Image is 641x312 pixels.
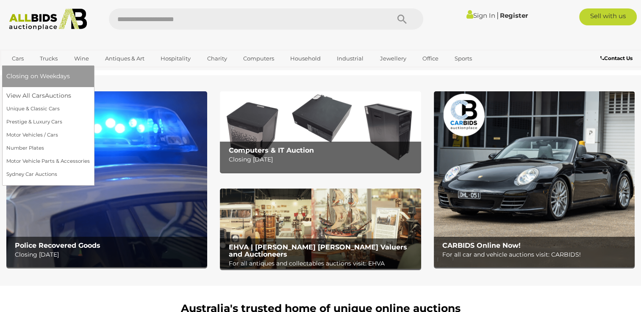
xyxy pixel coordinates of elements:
p: Closing [DATE] [228,154,416,165]
b: EHVA | [PERSON_NAME] [PERSON_NAME] Valuers and Auctioneers [228,243,407,259]
a: Computers [238,52,280,66]
b: Computers & IT Auction [228,146,314,154]
a: Cars [6,52,29,66]
img: Allbids.com.au [5,8,91,30]
button: Search [381,8,423,30]
a: Police Recovered Goods Police Recovered Goods Closing [DATE] [6,91,207,267]
p: For all car and vehicle auctions visit: CARBIDS! [442,249,630,260]
a: Industrial [331,52,369,66]
img: CARBIDS Online Now! [434,91,635,267]
b: CARBIDS Online Now! [442,241,521,249]
a: Hospitality [155,52,196,66]
b: Police Recovered Goods [15,241,100,249]
img: EHVA | Evans Hastings Valuers and Auctioneers [220,189,421,269]
img: Police Recovered Goods [6,91,207,267]
a: Office [417,52,444,66]
img: Computers & IT Auction [220,91,421,172]
a: EHVA | Evans Hastings Valuers and Auctioneers EHVA | [PERSON_NAME] [PERSON_NAME] Valuers and Auct... [220,189,421,269]
a: CARBIDS Online Now! CARBIDS Online Now! For all car and vehicle auctions visit: CARBIDS! [434,91,635,267]
a: Sports [449,52,477,66]
a: Antiques & Art [100,52,150,66]
a: Sign In [466,11,495,19]
a: Register [500,11,528,19]
a: Jewellery [375,52,412,66]
a: Wine [69,52,94,66]
a: Household [285,52,326,66]
a: Sell with us [579,8,637,25]
a: Trucks [34,52,63,66]
a: Charity [201,52,232,66]
p: Closing [DATE] [15,249,203,260]
p: For all antiques and collectables auctions visit: EHVA [228,258,416,269]
a: Contact Us [600,54,635,63]
b: Contact Us [600,55,633,61]
a: Computers & IT Auction Computers & IT Auction Closing [DATE] [220,91,421,172]
span: | [497,11,499,20]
